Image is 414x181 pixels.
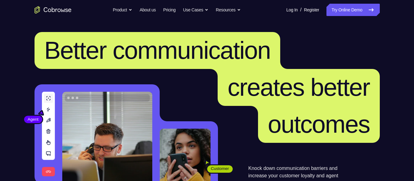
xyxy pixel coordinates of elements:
[286,4,298,16] a: Log In
[183,4,208,16] button: Use Cases
[44,37,271,64] span: Better communication
[216,4,241,16] button: Resources
[326,4,379,16] a: Try Online Demo
[35,6,72,14] a: Go to the home page
[300,6,301,14] span: /
[140,4,156,16] a: About us
[268,111,370,138] span: outcomes
[304,4,319,16] a: Register
[227,74,370,101] span: creates better
[163,4,175,16] a: Pricing
[113,4,132,16] button: Product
